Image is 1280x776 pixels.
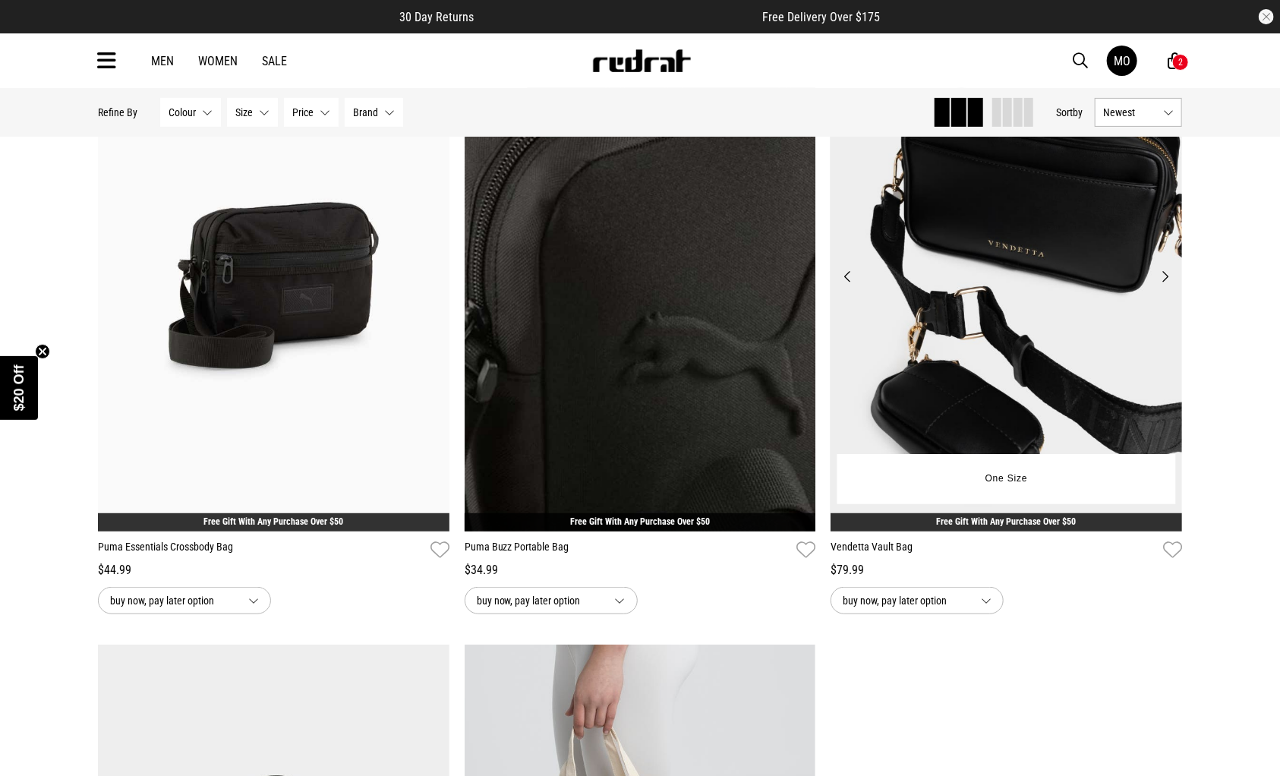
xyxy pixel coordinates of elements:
[974,465,1039,493] button: One Size
[1168,53,1182,69] a: 2
[831,561,1182,579] div: $79.99
[345,98,403,127] button: Brand
[831,539,1157,561] a: Vendetta Vault Bag
[98,587,271,614] button: buy now, pay later option
[11,364,27,411] span: $20 Off
[1114,54,1130,68] div: MO
[262,54,287,68] a: Sale
[591,49,692,72] img: Redrat logo
[505,9,733,24] iframe: Customer reviews powered by Trustpilot
[400,10,474,24] span: 30 Day Returns
[151,54,174,68] a: Men
[763,10,881,24] span: Free Delivery Over $175
[477,591,603,610] span: buy now, pay later option
[1178,57,1183,68] div: 2
[465,539,791,561] a: Puma Buzz Portable Bag
[1155,267,1174,285] button: Next
[570,516,710,527] a: Free Gift With Any Purchase Over $50
[1095,98,1182,127] button: Newest
[1073,106,1083,118] span: by
[1056,103,1083,121] button: Sortby
[292,106,314,118] span: Price
[1103,106,1157,118] span: Newest
[98,106,137,118] p: Refine By
[465,561,816,579] div: $34.99
[937,516,1077,527] a: Free Gift With Any Purchase Over $50
[838,267,857,285] button: Previous
[353,106,378,118] span: Brand
[831,39,1182,532] img: Vendetta Vault Bag in Black
[98,539,424,561] a: Puma Essentials Crossbody Bag
[227,98,278,127] button: Size
[465,39,816,532] img: Puma Buzz Portable Bag in Black
[284,98,339,127] button: Price
[198,54,238,68] a: Women
[465,587,638,614] button: buy now, pay later option
[98,39,449,532] img: Puma Essentials Crossbody Bag in Black
[12,6,58,52] button: Open LiveChat chat widget
[831,587,1004,614] button: buy now, pay later option
[35,344,50,359] button: Close teaser
[235,106,253,118] span: Size
[843,591,969,610] span: buy now, pay later option
[98,561,449,579] div: $44.99
[160,98,221,127] button: Colour
[110,591,236,610] span: buy now, pay later option
[203,516,343,527] a: Free Gift With Any Purchase Over $50
[169,106,196,118] span: Colour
